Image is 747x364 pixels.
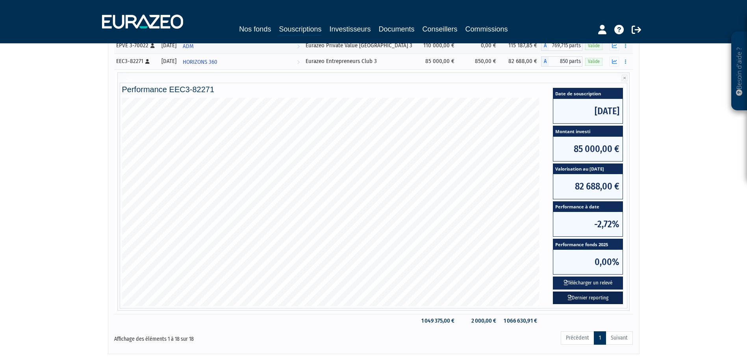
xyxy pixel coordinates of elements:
[161,57,177,65] div: [DATE]
[553,292,623,305] a: Dernier reporting
[553,212,623,236] span: -2,72%
[541,41,549,51] span: A
[553,137,623,161] span: 85 000,00 €
[553,88,623,99] span: Date de souscription
[145,59,150,64] i: [Français] Personne physique
[417,54,458,69] td: 85 000,00 €
[417,314,458,328] td: 1 049 375,00 €
[180,38,303,54] a: ADM
[458,54,500,69] td: 850,00 €
[553,99,623,123] span: [DATE]
[306,57,415,65] div: Eurazeo Entrepreneurs Club 3
[541,56,549,67] span: A
[297,55,300,69] i: Voir l'investisseur
[379,24,415,35] a: Documents
[553,126,623,137] span: Montant investi
[297,39,300,54] i: Voir l'investisseur
[150,43,155,48] i: [Français] Personne physique
[553,239,623,250] span: Performance fonds 2025
[500,38,541,54] td: 115 187,85 €
[183,55,217,69] span: HORIZONS 360
[500,314,541,328] td: 1 066 630,91 €
[541,41,582,51] div: A - Eurazeo Private Value Europe 3
[553,202,623,212] span: Performance à date
[306,41,415,50] div: Eurazeo Private Value [GEOGRAPHIC_DATA] 3
[500,54,541,69] td: 82 688,00 €
[465,24,508,35] a: Commissions
[183,39,194,54] span: ADM
[594,331,606,345] a: 1
[114,331,324,343] div: Affichage des éléments 1 à 18 sur 18
[417,38,458,54] td: 110 000,00 €
[161,41,177,50] div: [DATE]
[585,58,602,65] span: Valide
[116,41,156,50] div: EPVE 3-70022
[423,24,458,35] a: Conseillers
[541,56,582,67] div: A - Eurazeo Entrepreneurs Club 3
[549,56,582,67] span: 850 parts
[549,41,582,51] span: 769,715 parts
[180,54,303,69] a: HORIZONS 360
[553,277,623,290] button: Télécharger un relevé
[553,174,623,199] span: 82 688,00 €
[585,42,602,50] span: Valide
[102,15,183,29] img: 1732889491-logotype_eurazeo_blanc_rvb.png
[553,250,623,274] span: 0,00%
[329,24,371,35] a: Investisseurs
[279,24,321,36] a: Souscriptions
[239,24,271,35] a: Nos fonds
[116,57,156,65] div: EEC3-82271
[458,38,500,54] td: 0,00 €
[122,85,625,94] h4: Performance EEC3-82271
[553,164,623,175] span: Valorisation au [DATE]
[735,36,744,107] p: Besoin d'aide ?
[458,314,500,328] td: 2 000,00 €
